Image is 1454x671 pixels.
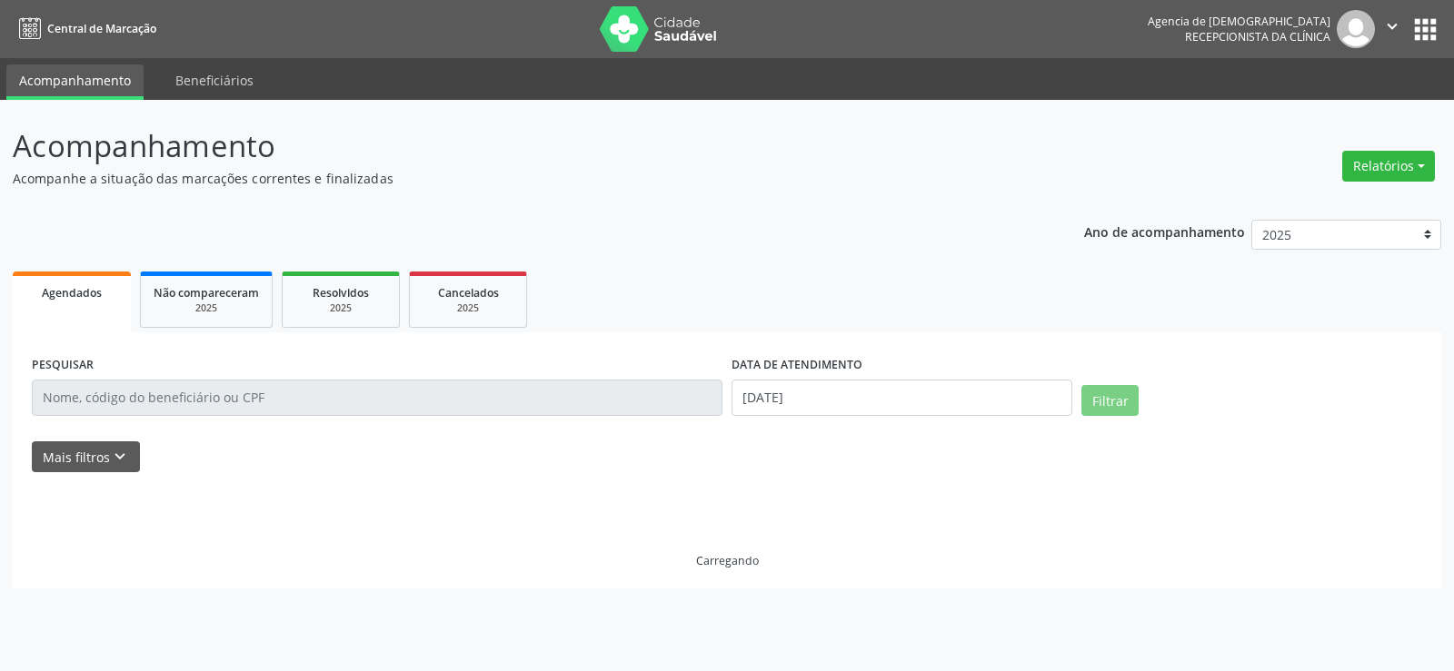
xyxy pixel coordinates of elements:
button: apps [1409,14,1441,45]
div: 2025 [423,301,513,315]
button: Relatórios [1342,151,1435,182]
p: Ano de acompanhamento [1084,220,1245,242]
button:  [1375,10,1409,48]
input: Nome, código do beneficiário ou CPF [32,380,722,416]
div: 2025 [295,301,386,315]
label: DATA DE ATENDIMENTO [732,351,862,380]
p: Acompanhe a situação das marcações correntes e finalizadas [13,169,1012,188]
a: Central de Marcação [13,14,156,44]
span: Não compareceram [154,285,259,301]
i:  [1382,16,1402,36]
a: Acompanhamento [6,64,144,100]
a: Beneficiários [163,64,266,96]
div: Carregando [696,553,759,568]
span: Recepcionista da clínica [1185,29,1330,44]
i: keyboard_arrow_down [110,447,130,467]
div: Agencia de [DEMOGRAPHIC_DATA] [1148,14,1330,29]
span: Cancelados [438,285,499,301]
span: Central de Marcação [47,21,156,36]
p: Acompanhamento [13,123,1012,169]
div: 2025 [154,301,259,315]
label: PESQUISAR [32,351,94,380]
button: Filtrar [1081,385,1139,416]
input: Selecione um intervalo [732,380,1072,416]
button: Mais filtroskeyboard_arrow_down [32,441,140,473]
span: Agendados [42,285,102,301]
img: img [1337,10,1375,48]
span: Resolvidos [313,285,369,301]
